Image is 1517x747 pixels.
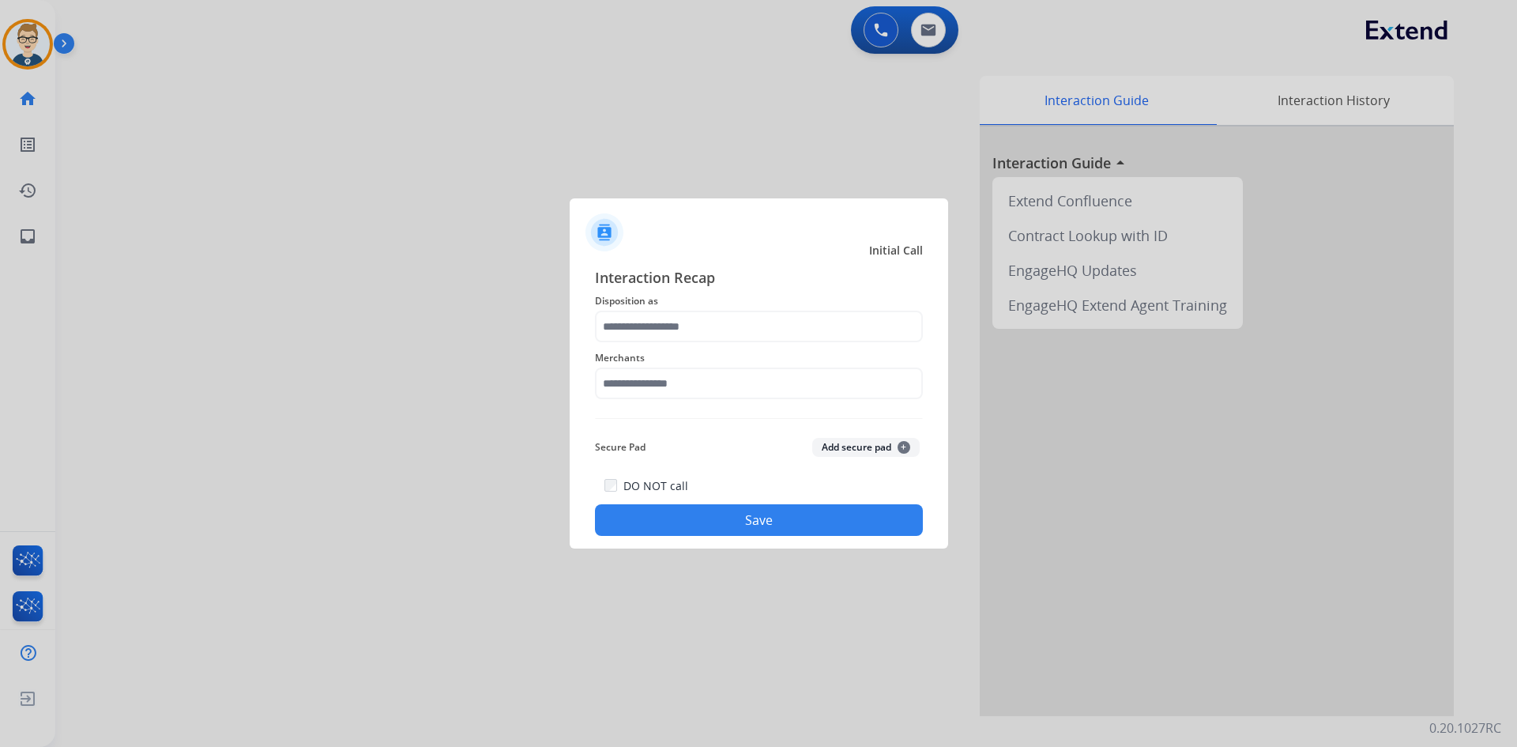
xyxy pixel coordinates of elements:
[595,504,923,536] button: Save
[869,243,923,258] span: Initial Call
[585,213,623,251] img: contactIcon
[1429,719,1501,738] p: 0.20.1027RC
[812,438,920,457] button: Add secure pad+
[595,349,923,368] span: Merchants
[623,478,688,494] label: DO NOT call
[595,266,923,292] span: Interaction Recap
[898,441,910,454] span: +
[595,292,923,311] span: Disposition as
[595,438,646,457] span: Secure Pad
[595,418,923,419] img: contact-recap-line.svg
